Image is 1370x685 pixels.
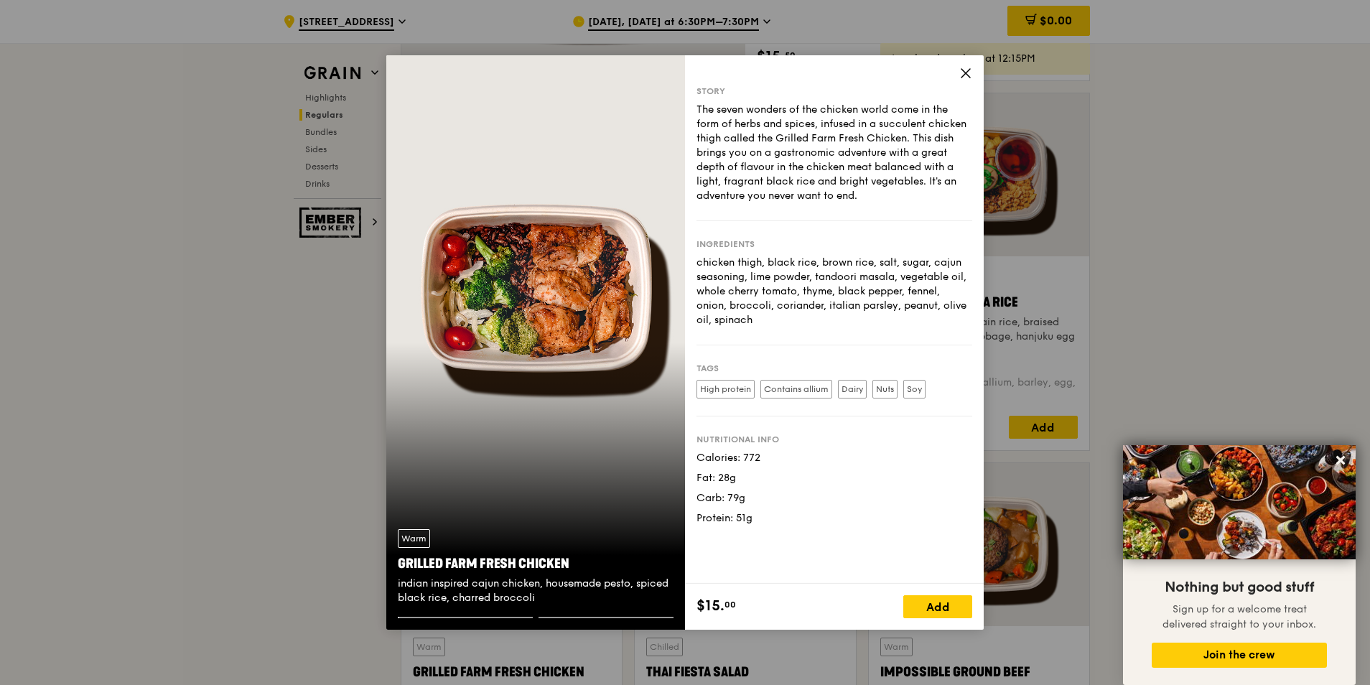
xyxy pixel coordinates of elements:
[1165,579,1314,596] span: Nothing but good stuff
[696,471,972,485] div: Fat: 28g
[696,103,972,203] div: The seven wonders of the chicken world come in the form of herbs and spices, infused in a succule...
[696,434,972,445] div: Nutritional info
[838,380,867,399] label: Dairy
[724,599,736,610] span: 00
[696,511,972,526] div: Protein: 51g
[696,451,972,465] div: Calories: 772
[696,363,972,374] div: Tags
[696,491,972,505] div: Carb: 79g
[1162,603,1316,630] span: Sign up for a welcome treat delivered straight to your inbox.
[696,595,724,617] span: $15.
[398,529,430,548] div: Warm
[696,85,972,97] div: Story
[1329,449,1352,472] button: Close
[696,256,972,327] div: chicken thigh, black rice, brown rice, salt, sugar, cajun seasoning, lime powder, tandoori masala...
[903,380,926,399] label: Soy
[903,595,972,618] div: Add
[696,238,972,250] div: Ingredients
[1152,643,1327,668] button: Join the crew
[872,380,898,399] label: Nuts
[1123,445,1356,559] img: DSC07876-Edit02-Large.jpeg
[760,380,832,399] label: Contains allium
[398,577,674,605] div: indian inspired cajun chicken, housemade pesto, spiced black rice, charred broccoli
[398,554,674,574] div: Grilled Farm Fresh Chicken
[696,380,755,399] label: High protein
